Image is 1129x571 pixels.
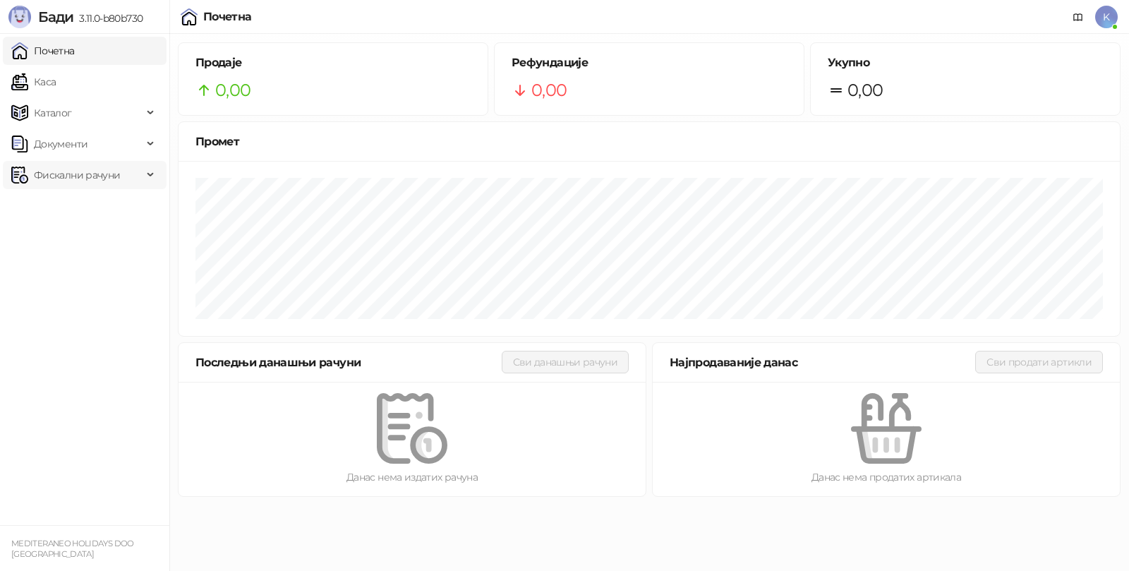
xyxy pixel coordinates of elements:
div: Промет [195,133,1103,150]
button: Сви продати артикли [975,351,1103,373]
h5: Рефундације [512,54,787,71]
a: Почетна [11,37,75,65]
span: 3.11.0-b80b730 [73,12,143,25]
span: K [1095,6,1118,28]
img: Logo [8,6,31,28]
h5: Продаје [195,54,471,71]
span: 0,00 [215,77,250,104]
div: Почетна [203,11,252,23]
div: Последњи данашњи рачуни [195,354,502,371]
h5: Укупно [828,54,1103,71]
small: MEDITERANEO HOLIDAYS DOO [GEOGRAPHIC_DATA] [11,539,134,559]
span: Каталог [34,99,72,127]
div: Данас нема издатих рачуна [201,469,623,485]
a: Каса [11,68,56,96]
span: 0,00 [531,77,567,104]
span: 0,00 [847,77,883,104]
div: Најпродаваније данас [670,354,975,371]
button: Сви данашњи рачуни [502,351,629,373]
span: Фискални рачуни [34,161,120,189]
span: Документи [34,130,87,158]
a: Документација [1067,6,1089,28]
div: Данас нема продатих артикала [675,469,1097,485]
span: Бади [38,8,73,25]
